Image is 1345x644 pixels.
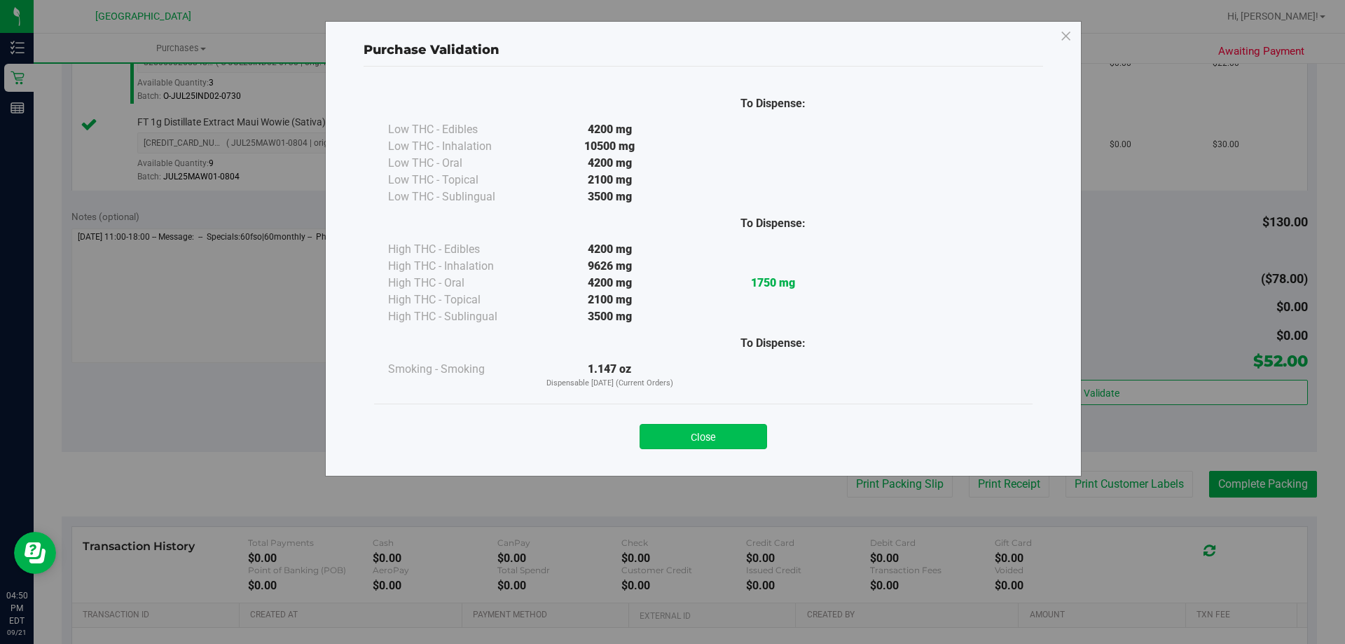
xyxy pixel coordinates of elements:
span: Purchase Validation [364,42,499,57]
div: To Dispense: [691,95,855,112]
p: Dispensable [DATE] (Current Orders) [528,378,691,390]
div: 1.147 oz [528,361,691,390]
div: Low THC - Edibles [388,121,528,138]
div: Smoking - Smoking [388,361,528,378]
div: Low THC - Inhalation [388,138,528,155]
div: 3500 mg [528,308,691,325]
div: Low THC - Oral [388,155,528,172]
div: Low THC - Sublingual [388,189,528,205]
div: High THC - Sublingual [388,308,528,325]
div: 4200 mg [528,241,691,258]
div: 4200 mg [528,155,691,172]
div: 2100 mg [528,172,691,189]
div: High THC - Oral [388,275,528,292]
div: 4200 mg [528,275,691,292]
div: 3500 mg [528,189,691,205]
button: Close [640,424,767,449]
strong: 1750 mg [751,276,795,289]
div: 4200 mg [528,121,691,138]
div: High THC - Edibles [388,241,528,258]
div: High THC - Topical [388,292,528,308]
div: 9626 mg [528,258,691,275]
div: To Dispense: [691,215,855,232]
iframe: Resource center [14,532,56,574]
div: High THC - Inhalation [388,258,528,275]
div: Low THC - Topical [388,172,528,189]
div: 10500 mg [528,138,691,155]
div: To Dispense: [691,335,855,352]
div: 2100 mg [528,292,691,308]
